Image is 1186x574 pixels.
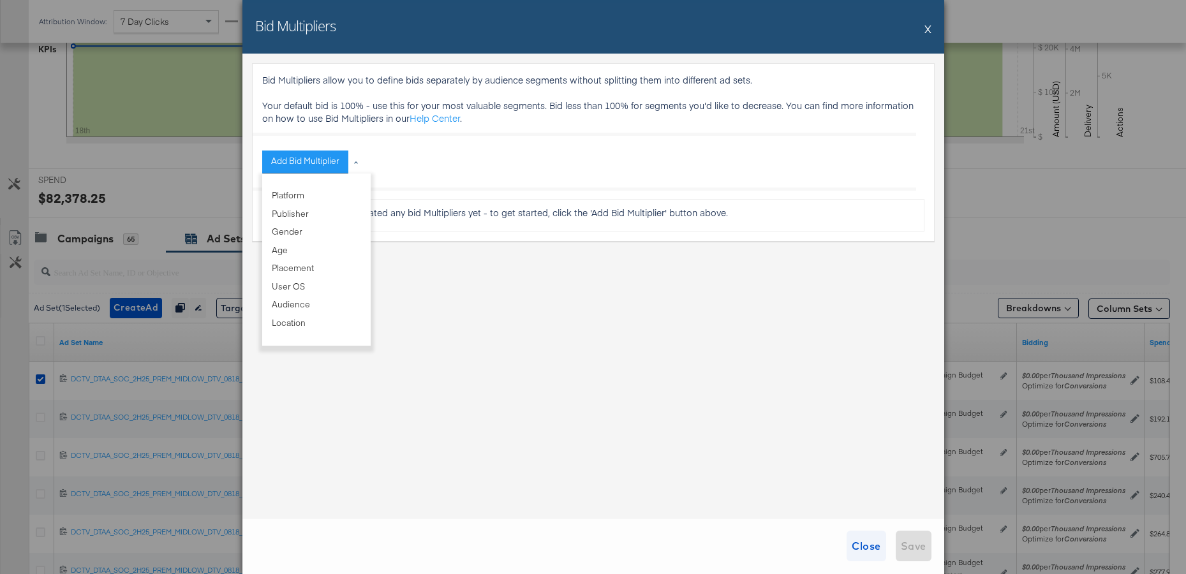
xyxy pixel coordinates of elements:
[269,223,364,241] li: Gender
[255,16,336,35] h2: Bid Multipliers
[269,205,364,223] li: Publisher
[269,314,364,332] li: Location
[269,241,364,260] li: Age
[269,259,364,277] li: Placement
[262,73,924,124] p: Bid Multipliers allow you to define bids separately by audience segments without splitting them i...
[852,537,880,555] span: Close
[269,277,364,296] li: User OS
[269,186,364,205] li: Platform
[269,295,364,314] li: Audience
[924,16,931,41] button: X
[410,112,460,124] a: Help Center
[304,206,917,219] p: You haven't created any bid Multipliers yet - to get started, click the 'Add Bid Multiplier' butt...
[262,151,348,173] button: Add Bid Multiplier
[847,531,886,561] button: Close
